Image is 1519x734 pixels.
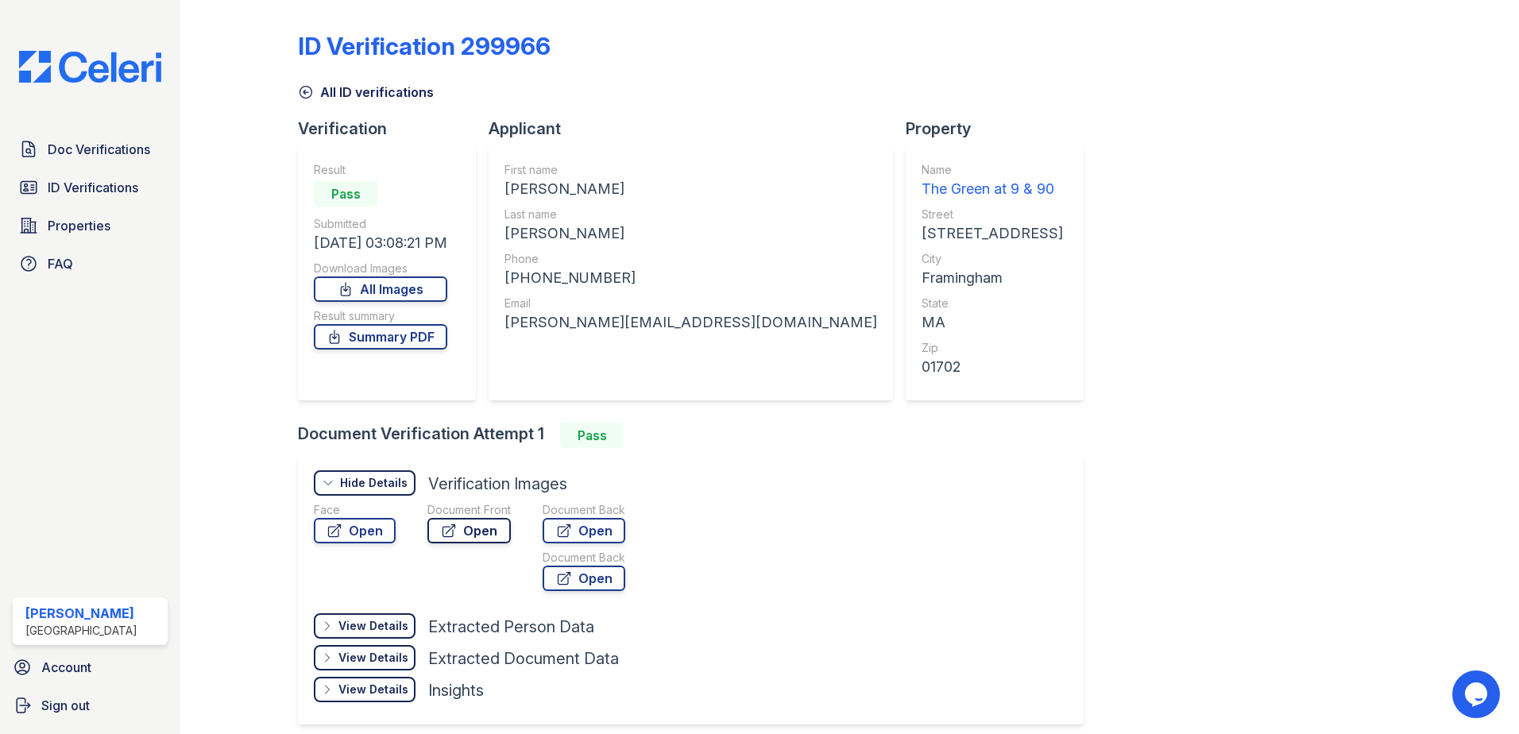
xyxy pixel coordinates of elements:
[314,276,447,302] a: All Images
[25,623,137,639] div: [GEOGRAPHIC_DATA]
[13,248,168,280] a: FAQ
[922,162,1063,200] a: Name The Green at 9 & 90
[338,650,408,666] div: View Details
[906,118,1096,140] div: Property
[314,181,377,207] div: Pass
[338,682,408,697] div: View Details
[48,216,110,235] span: Properties
[922,178,1063,200] div: The Green at 9 & 90
[314,308,447,324] div: Result summary
[543,502,625,518] div: Document Back
[922,251,1063,267] div: City
[13,133,168,165] a: Doc Verifications
[428,647,619,670] div: Extracted Document Data
[6,651,174,683] a: Account
[543,550,625,566] div: Document Back
[504,311,877,334] div: [PERSON_NAME][EMAIL_ADDRESS][DOMAIN_NAME]
[428,679,484,701] div: Insights
[6,690,174,721] a: Sign out
[314,518,396,543] a: Open
[922,222,1063,245] div: [STREET_ADDRESS]
[48,140,150,159] span: Doc Verifications
[427,518,511,543] a: Open
[427,502,511,518] div: Document Front
[338,618,408,634] div: View Details
[298,118,489,140] div: Verification
[48,254,73,273] span: FAQ
[314,216,447,232] div: Submitted
[922,311,1063,334] div: MA
[428,473,567,495] div: Verification Images
[13,210,168,241] a: Properties
[922,267,1063,289] div: Framingham
[41,696,90,715] span: Sign out
[1452,670,1503,718] iframe: chat widget
[6,51,174,83] img: CE_Logo_Blue-a8612792a0a2168367f1c8372b55b34899dd931a85d93a1a3d3e32e68fde9ad4.png
[922,207,1063,222] div: Street
[922,162,1063,178] div: Name
[504,178,877,200] div: [PERSON_NAME]
[25,604,137,623] div: [PERSON_NAME]
[340,475,408,491] div: Hide Details
[504,267,877,289] div: [PHONE_NUMBER]
[13,172,168,203] a: ID Verifications
[314,324,447,350] a: Summary PDF
[543,566,625,591] a: Open
[314,232,447,254] div: [DATE] 03:08:21 PM
[489,118,906,140] div: Applicant
[504,222,877,245] div: [PERSON_NAME]
[504,296,877,311] div: Email
[314,162,447,178] div: Result
[41,658,91,677] span: Account
[298,32,551,60] div: ID Verification 299966
[543,518,625,543] a: Open
[504,162,877,178] div: First name
[922,340,1063,356] div: Zip
[314,502,396,518] div: Face
[48,178,138,197] span: ID Verifications
[922,296,1063,311] div: State
[504,251,877,267] div: Phone
[314,261,447,276] div: Download Images
[298,83,434,102] a: All ID verifications
[922,356,1063,378] div: 01702
[428,616,594,638] div: Extracted Person Data
[298,423,1096,448] div: Document Verification Attempt 1
[504,207,877,222] div: Last name
[560,423,624,448] div: Pass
